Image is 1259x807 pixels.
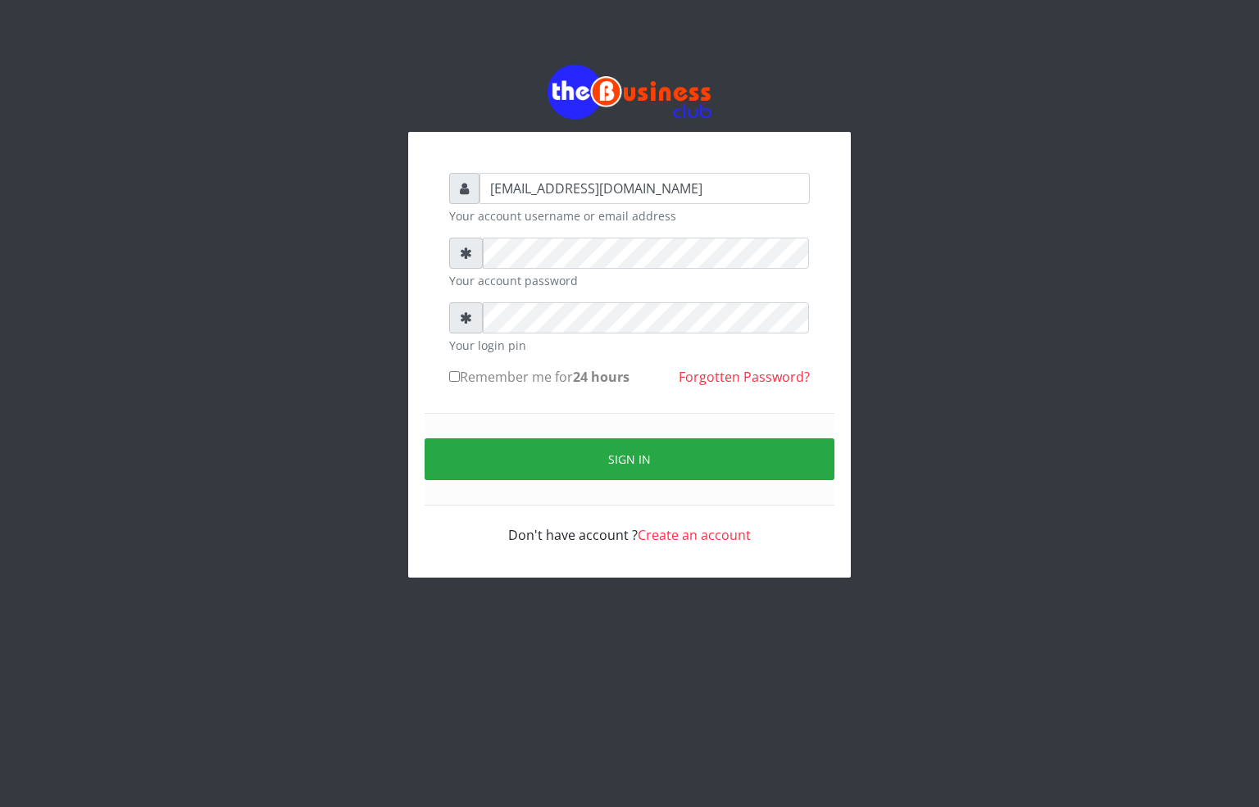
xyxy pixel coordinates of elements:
[425,438,834,480] button: Sign in
[449,272,810,289] small: Your account password
[449,337,810,354] small: Your login pin
[638,526,751,544] a: Create an account
[679,368,810,386] a: Forgotten Password?
[449,371,460,382] input: Remember me for24 hours
[573,368,629,386] b: 24 hours
[449,506,810,545] div: Don't have account ?
[449,367,629,387] label: Remember me for
[480,173,810,204] input: Username or email address
[449,207,810,224] small: Your account username or email address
